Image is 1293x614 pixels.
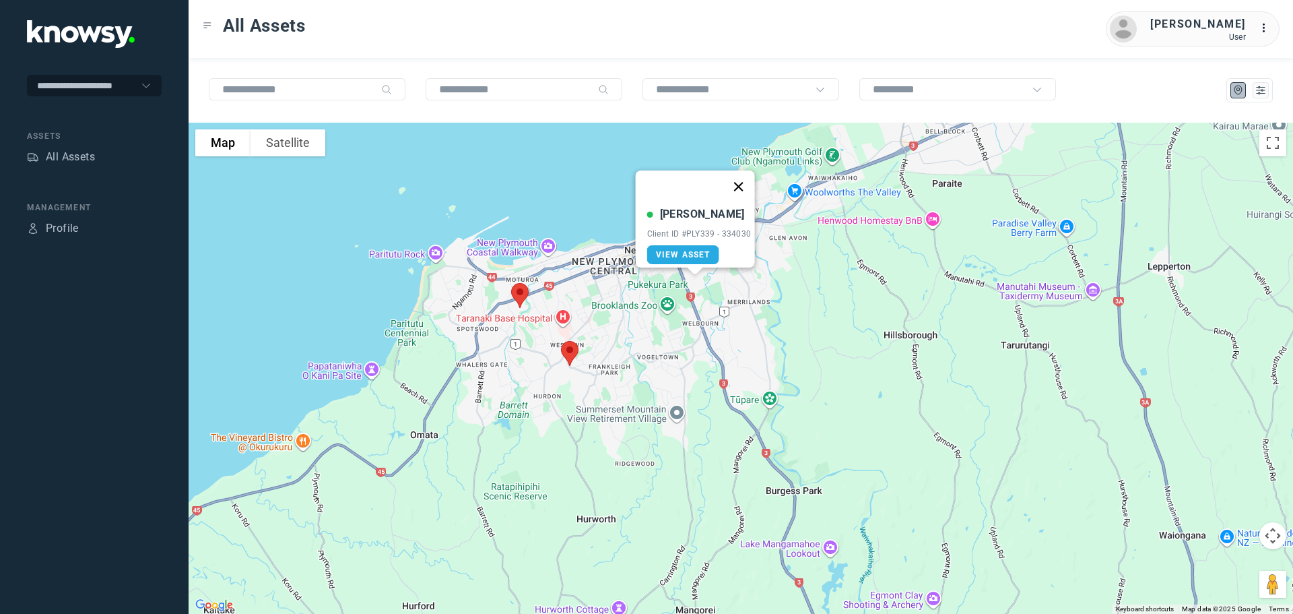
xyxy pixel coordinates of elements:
div: : [1259,20,1275,36]
div: All Assets [46,149,95,165]
img: Google [192,596,236,614]
div: User [1150,32,1246,42]
a: ProfileProfile [27,220,79,237]
div: [PERSON_NAME] [1150,16,1246,32]
div: Map [1232,84,1245,96]
div: Profile [27,222,39,235]
button: Show street map [195,129,251,156]
div: [PERSON_NAME] [660,206,745,222]
img: Application Logo [27,20,135,48]
span: View Asset [656,250,710,259]
div: : [1259,20,1275,38]
button: Map camera controls [1259,522,1286,549]
button: Show satellite imagery [251,129,325,156]
div: List [1255,84,1267,96]
div: Search [381,84,392,95]
div: Profile [46,220,79,237]
div: Management [27,202,162,214]
div: Assets [27,130,162,142]
tspan: ... [1260,23,1273,33]
span: All Assets [223,13,306,38]
button: Keyboard shortcuts [1116,605,1174,614]
div: Toggle Menu [203,21,212,30]
button: Close [722,171,754,203]
div: Client ID #PLY339 - 334030 [647,229,752,239]
div: Assets [27,151,39,163]
button: Toggle fullscreen view [1259,129,1286,156]
div: Search [598,84,609,95]
span: Map data ©2025 Google [1182,605,1261,613]
a: AssetsAll Assets [27,149,95,165]
button: Drag Pegman onto the map to open Street View [1259,571,1286,598]
a: Terms (opens in new tab) [1269,605,1289,613]
a: View Asset [647,245,719,264]
img: avatar.png [1110,16,1137,42]
a: Open this area in Google Maps (opens a new window) [192,596,236,614]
